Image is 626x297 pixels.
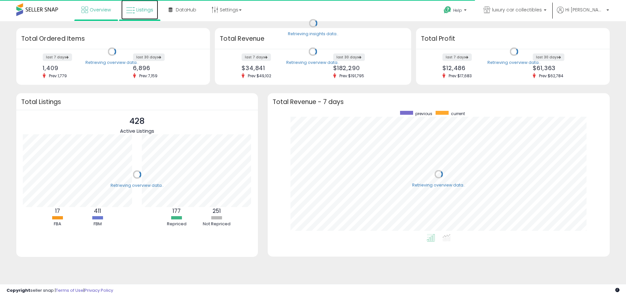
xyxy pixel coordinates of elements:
div: Retrieving overview data.. [412,182,465,188]
a: Terms of Use [56,287,83,293]
div: Retrieving overview data.. [286,60,339,66]
strong: Copyright [7,287,30,293]
a: Help [439,1,473,21]
span: Overview [90,7,111,13]
div: Retrieving overview data.. [111,183,164,188]
span: Hi [PERSON_NAME] [565,7,604,13]
i: Get Help [443,6,452,14]
span: Listings [136,7,153,13]
span: luxury car collectibles [492,7,542,13]
span: Help [453,7,462,13]
span: DataHub [176,7,196,13]
a: Hi [PERSON_NAME] [557,7,609,21]
a: Privacy Policy [84,287,113,293]
div: Retrieving overview data.. [85,60,139,66]
div: seller snap | | [7,288,113,294]
div: Retrieving overview data.. [487,60,541,66]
